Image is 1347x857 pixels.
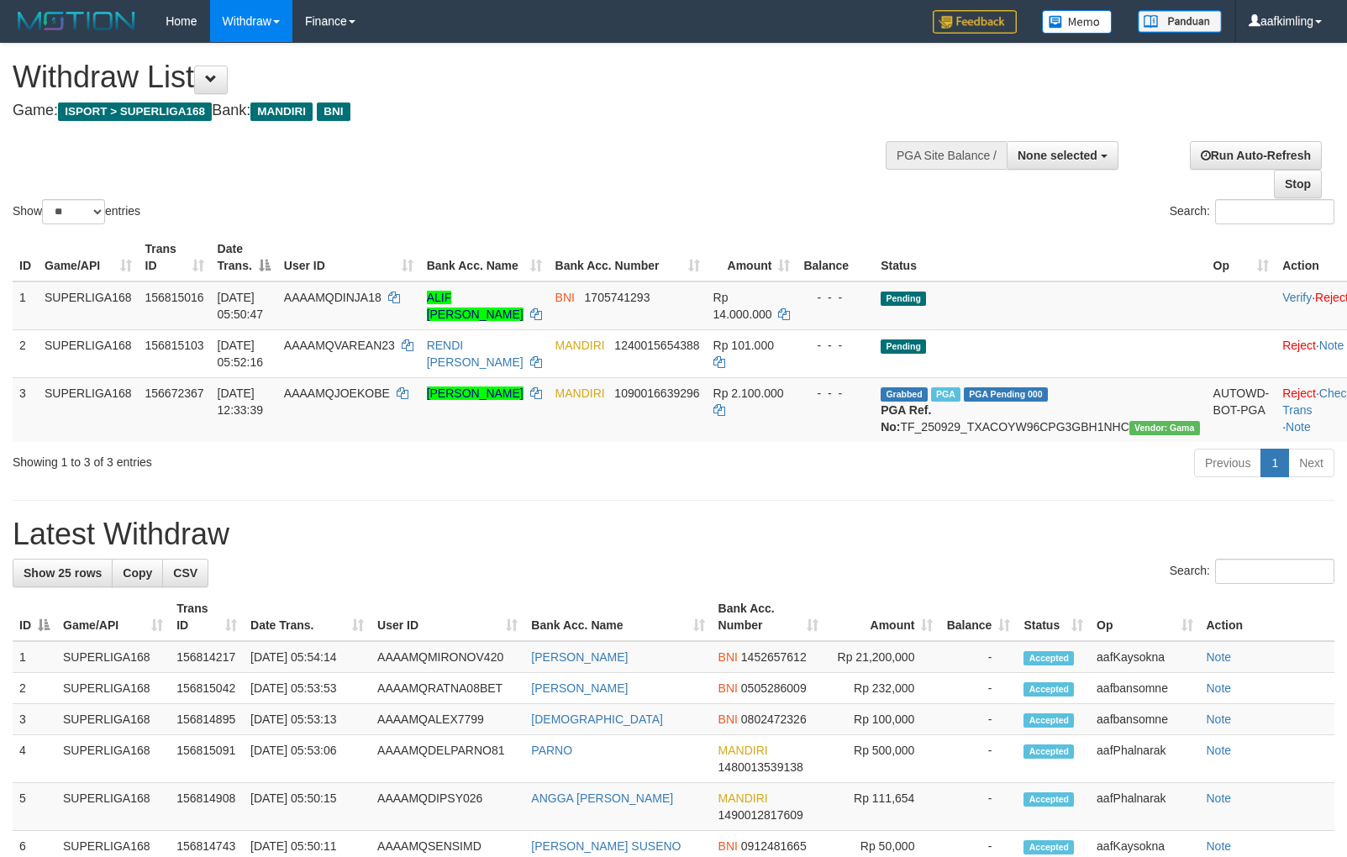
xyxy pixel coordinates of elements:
[797,234,874,281] th: Balance
[933,10,1017,34] img: Feedback.jpg
[170,704,244,735] td: 156814895
[162,559,208,587] a: CSV
[1090,704,1199,735] td: aafbansomne
[1129,421,1200,435] span: Vendor URL: https://trx31.1velocity.biz
[56,735,170,783] td: SUPERLIGA168
[244,641,371,673] td: [DATE] 05:54:14
[531,839,681,853] a: [PERSON_NAME] SUSENO
[56,593,170,641] th: Game/API: activate to sort column ascending
[825,704,940,735] td: Rp 100,000
[139,234,211,281] th: Trans ID: activate to sort column ascending
[56,673,170,704] td: SUPERLIGA168
[1207,681,1232,695] a: Note
[707,234,797,281] th: Amount: activate to sort column ascending
[803,289,867,306] div: - - -
[585,291,650,304] span: Copy 1705741293 to clipboard
[1090,593,1199,641] th: Op: activate to sort column ascending
[1018,149,1097,162] span: None selected
[881,292,926,306] span: Pending
[825,783,940,831] td: Rp 111,654
[1282,386,1316,400] a: Reject
[1023,651,1074,665] span: Accepted
[13,673,56,704] td: 2
[939,673,1017,704] td: -
[531,650,628,664] a: [PERSON_NAME]
[1288,449,1334,477] a: Next
[1023,682,1074,697] span: Accepted
[13,518,1334,551] h1: Latest Withdraw
[317,103,350,121] span: BNI
[1190,141,1322,170] a: Run Auto-Refresh
[1207,377,1276,442] td: AUTOWD-BOT-PGA
[718,808,803,822] span: Copy 1490012817609 to clipboard
[170,593,244,641] th: Trans ID: activate to sort column ascending
[56,641,170,673] td: SUPERLIGA168
[211,234,277,281] th: Date Trans.: activate to sort column descending
[531,681,628,695] a: [PERSON_NAME]
[531,791,673,805] a: ANGGA [PERSON_NAME]
[38,329,139,377] td: SUPERLIGA168
[1282,291,1312,304] a: Verify
[1023,792,1074,807] span: Accepted
[1215,559,1334,584] input: Search:
[218,339,264,369] span: [DATE] 05:52:16
[13,559,113,587] a: Show 25 rows
[371,641,524,673] td: AAAAMQMIRONOV420
[1090,783,1199,831] td: aafPhalnarak
[964,387,1048,402] span: PGA Pending
[13,641,56,673] td: 1
[803,337,867,354] div: - - -
[427,386,524,400] a: [PERSON_NAME]
[713,291,772,321] span: Rp 14.000.000
[170,735,244,783] td: 156815091
[123,566,152,580] span: Copy
[531,712,663,726] a: [DEMOGRAPHIC_DATA]
[1207,234,1276,281] th: Op: activate to sort column ascending
[13,8,140,34] img: MOTION_logo.png
[13,704,56,735] td: 3
[56,783,170,831] td: SUPERLIGA168
[712,593,825,641] th: Bank Acc. Number: activate to sort column ascending
[56,704,170,735] td: SUPERLIGA168
[874,234,1206,281] th: Status
[614,339,699,352] span: Copy 1240015654388 to clipboard
[549,234,707,281] th: Bank Acc. Number: activate to sort column ascending
[284,339,395,352] span: AAAAMQVAREAN23
[741,712,807,726] span: Copy 0802472326 to clipboard
[13,199,140,224] label: Show entries
[244,593,371,641] th: Date Trans.: activate to sort column ascending
[1023,840,1074,854] span: Accepted
[939,704,1017,735] td: -
[614,386,699,400] span: Copy 1090016639296 to clipboard
[1090,735,1199,783] td: aafPhalnarak
[145,386,204,400] span: 156672367
[1207,712,1232,726] a: Note
[524,593,711,641] th: Bank Acc. Name: activate to sort column ascending
[718,650,738,664] span: BNI
[250,103,313,121] span: MANDIRI
[1007,141,1118,170] button: None selected
[713,339,774,352] span: Rp 101.000
[244,783,371,831] td: [DATE] 05:50:15
[1023,744,1074,759] span: Accepted
[284,386,390,400] span: AAAAMQJOEKOBE
[531,744,572,757] a: PARNO
[718,744,768,757] span: MANDIRI
[170,641,244,673] td: 156814217
[555,291,575,304] span: BNI
[713,386,784,400] span: Rp 2.100.000
[13,447,549,471] div: Showing 1 to 3 of 3 entries
[371,735,524,783] td: AAAAMQDELPARNO81
[170,673,244,704] td: 156815042
[38,377,139,442] td: SUPERLIGA168
[1042,10,1113,34] img: Button%20Memo.svg
[825,641,940,673] td: Rp 21,200,000
[939,593,1017,641] th: Balance: activate to sort column ascending
[1194,449,1261,477] a: Previous
[371,704,524,735] td: AAAAMQALEX7799
[1023,713,1074,728] span: Accepted
[13,783,56,831] td: 5
[170,783,244,831] td: 156814908
[13,234,38,281] th: ID
[1207,791,1232,805] a: Note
